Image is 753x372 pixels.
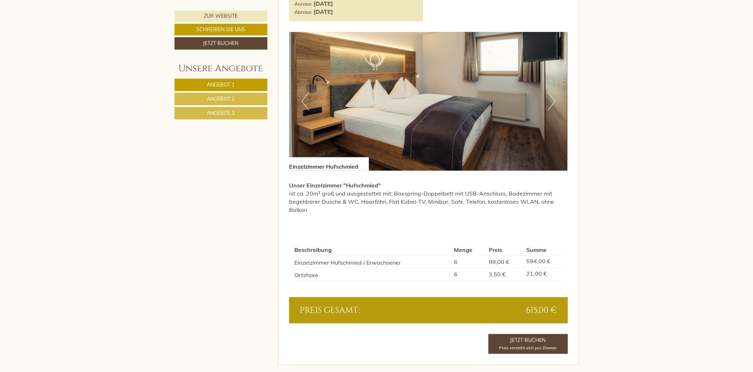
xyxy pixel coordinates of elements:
[499,345,557,350] span: Preis versteht sich pro Zimmer
[294,304,428,316] div: Preis gesamt:
[526,304,557,316] span: 615,00 €
[207,81,235,88] span: Angebot 1
[289,181,568,214] p: ist ca. 20m² groß und ausgestattet mit: Boxspring-Doppelbett mit USB-Anschluss, Badezimmer mit be...
[207,110,235,116] span: Angebot 3
[294,244,451,255] th: Beschreibung
[175,37,267,50] a: Jetzt buchen
[548,92,555,110] button: Next
[289,32,567,171] img: image
[175,11,267,22] a: Zur Website
[489,258,509,265] span: 99,00 €
[314,8,333,15] b: [DATE]
[294,255,451,268] td: Einzelzimmer Hufschmied / Erwachsener
[451,255,486,268] td: 6
[207,96,235,102] span: Angebot 2
[294,268,451,281] td: Ortstaxe
[451,244,486,255] th: Menge
[289,182,381,189] strong: Unser Einzelzimmer "Hufschmied"
[294,1,312,7] small: Anreise:
[301,92,309,110] button: Previous
[175,24,267,35] a: Schreiben Sie uns
[451,268,486,281] td: 6
[524,268,562,281] td: 21,00 €
[488,334,568,354] a: Jetzt buchenPreis versteht sich pro Zimmer
[175,62,267,75] div: Unsere Angebote
[524,244,562,255] th: Summe
[289,157,369,171] div: Einzelzimmer Hufschmied
[294,9,312,15] small: Abreise:
[524,255,562,268] td: 594,00 €
[489,271,506,278] span: 3,50 €
[486,244,524,255] th: Preis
